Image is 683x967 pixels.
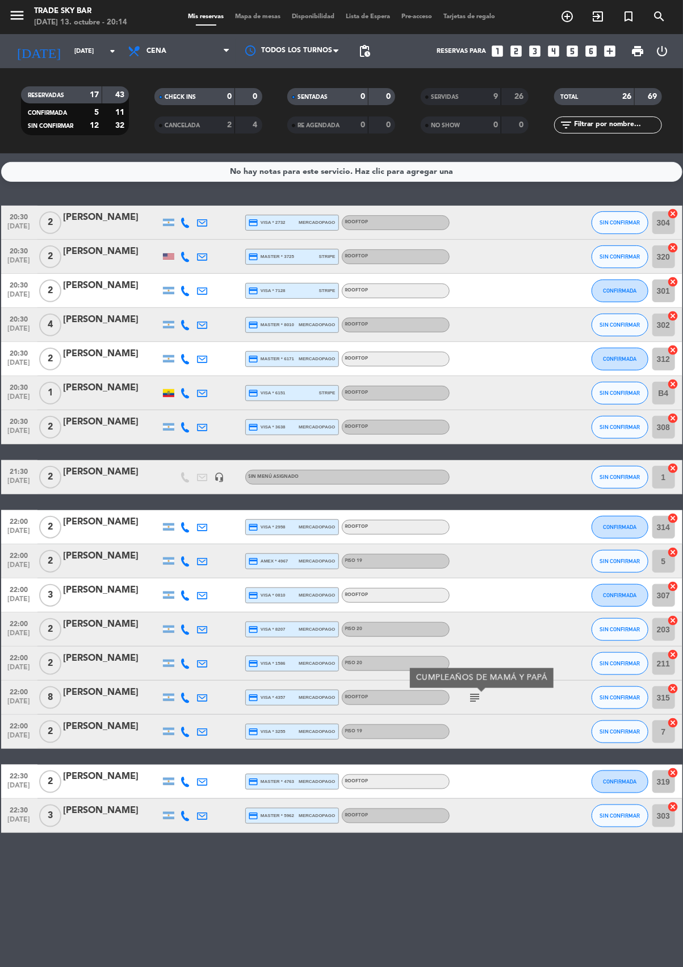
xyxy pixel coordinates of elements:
[299,321,335,328] span: mercadopago
[592,516,648,539] button: CONFIRMADA
[491,44,505,59] i: looks_one
[64,312,160,327] div: [PERSON_NAME]
[34,17,127,28] div: [DATE] 13. octubre - 20:14
[5,210,33,223] span: 20:30
[39,550,61,573] span: 2
[39,211,61,234] span: 2
[5,477,33,490] span: [DATE]
[64,381,160,395] div: [PERSON_NAME]
[249,218,286,228] span: visa * 2732
[115,122,127,130] strong: 32
[249,590,286,601] span: visa * 0810
[299,728,335,735] span: mercadopago
[297,94,328,100] span: SENTADAS
[345,424,368,429] span: ROOFTOP
[28,93,64,98] span: RESERVADAS
[5,719,33,732] span: 22:00
[39,348,61,370] span: 2
[249,693,259,703] i: credit_card
[600,694,640,701] span: SIN CONFIRMAR
[319,253,336,260] span: stripe
[668,208,679,219] i: cancel
[39,584,61,607] span: 3
[249,388,259,398] i: credit_card
[592,652,648,675] button: SIN CONFIRMAR
[5,291,33,304] span: [DATE]
[668,767,679,778] i: cancel
[146,47,166,55] span: Cena
[592,245,648,268] button: SIN CONFIRMAR
[249,252,259,262] i: credit_card
[286,14,340,20] span: Disponibilidad
[361,93,365,101] strong: 0
[5,527,33,540] span: [DATE]
[249,218,259,228] i: credit_card
[592,466,648,489] button: SIN CONFIRMAR
[249,727,286,737] span: visa * 3255
[227,93,232,101] strong: 0
[253,121,259,129] strong: 4
[64,515,160,530] div: [PERSON_NAME]
[565,44,580,59] i: looks_5
[5,312,33,325] span: 20:30
[39,720,61,743] span: 2
[603,356,636,362] span: CONFIRMADA
[5,427,33,440] span: [DATE]
[600,219,640,226] span: SIN CONFIRMAR
[64,803,160,818] div: [PERSON_NAME]
[39,382,61,405] span: 1
[631,44,644,58] span: print
[668,683,679,694] i: cancel
[249,354,295,364] span: master * 6171
[648,93,659,101] strong: 69
[345,390,368,395] span: ROOFTOP
[345,254,368,259] span: ROOFTOP
[5,732,33,745] span: [DATE]
[299,423,335,431] span: mercadopago
[299,591,335,599] span: mercadopago
[249,354,259,364] i: credit_card
[5,514,33,527] span: 22:00
[249,252,295,262] span: master * 3725
[165,94,196,100] span: CHECK INS
[227,121,232,129] strong: 2
[416,672,547,684] div: CUMPLEAÑOS DE MAMÁ Y PAPÁ
[592,280,648,302] button: CONFIRMADA
[39,245,61,268] span: 2
[9,39,69,64] i: [DATE]
[668,242,679,253] i: cancel
[592,550,648,573] button: SIN CONFIRMAR
[345,695,368,699] span: ROOFTOP
[622,10,635,23] i: turned_in_not
[668,717,679,728] i: cancel
[668,547,679,558] i: cancel
[5,816,33,829] span: [DATE]
[5,244,33,257] span: 20:30
[249,624,259,635] i: credit_card
[668,615,679,626] i: cancel
[650,34,674,68] div: LOG OUT
[592,314,648,336] button: SIN CONFIRMAR
[5,393,33,406] span: [DATE]
[509,44,524,59] i: looks_two
[431,123,460,128] span: NO SHOW
[249,777,295,787] span: master * 4763
[249,320,295,330] span: master * 8010
[64,651,160,666] div: [PERSON_NAME]
[5,380,33,393] span: 20:30
[468,691,482,705] i: subject
[215,472,225,482] i: headset_mic
[5,651,33,664] span: 22:00
[39,516,61,539] span: 2
[345,661,363,665] span: PISO 20
[528,44,543,59] i: looks_3
[64,465,160,480] div: [PERSON_NAME]
[94,109,99,116] strong: 5
[5,346,33,359] span: 20:30
[64,244,160,259] div: [PERSON_NAME]
[5,548,33,561] span: 22:00
[249,556,259,566] i: credit_card
[345,627,363,631] span: PISO 20
[345,288,368,293] span: ROOFTOP
[39,280,61,302] span: 2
